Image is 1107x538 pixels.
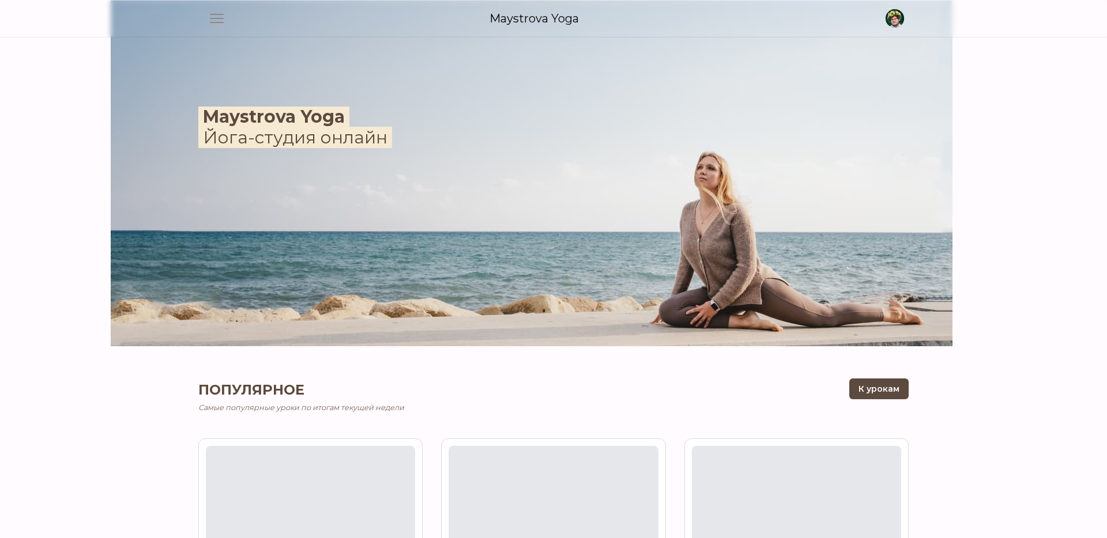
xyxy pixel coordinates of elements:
i: Самые популярные уроки по итогам текущей недели [198,403,404,412]
button: К урокам [849,378,909,399]
img: Kate Maystrova [111,1,952,346]
h2: Популярное [198,378,849,402]
a: Maystrova Yoga [490,10,579,26]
